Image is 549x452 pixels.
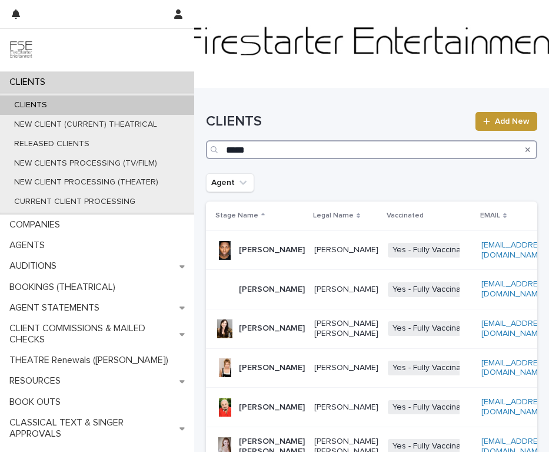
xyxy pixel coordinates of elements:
button: Agent [206,173,254,192]
p: [PERSON_NAME] [239,363,305,373]
p: COMPANIES [5,219,69,230]
p: [PERSON_NAME] [239,402,305,413]
span: Yes - Fully Vaccinated [388,243,478,258]
p: CLASSICAL TEXT & SINGER APPROVALS [5,417,179,440]
p: [PERSON_NAME] [PERSON_NAME] [314,319,378,339]
p: Vaccinated [387,209,424,222]
p: CLIENTS [5,100,56,110]
span: Yes - Fully Vaccinated [388,321,478,336]
p: AGENTS [5,240,54,251]
p: [PERSON_NAME] [314,245,378,255]
p: [PERSON_NAME] [314,402,378,413]
p: BOOKINGS (THEATRICAL) [5,282,125,293]
p: NEW CLIENT (CURRENT) THEATRICAL [5,120,167,130]
span: Yes - Fully Vaccinated [388,282,478,297]
p: Legal Name [313,209,354,222]
span: Add New [495,117,530,126]
p: CURRENT CLIENT PROCESSING [5,197,145,207]
p: NEW CLIENTS PROCESSING (TV/FILM) [5,159,167,169]
p: AGENT STATEMENTS [5,302,109,314]
p: RELEASED CLIENTS [5,139,99,149]
p: NEW CLIENT PROCESSING (THEATER) [5,177,168,187]
p: [PERSON_NAME] [239,285,305,295]
p: [PERSON_NAME] [314,285,378,295]
p: CLIENT COMMISSIONS & MAILED CHECKS [5,323,179,345]
p: [PERSON_NAME] [239,245,305,255]
img: 9JgRvJ3ETPGCJDhvPVA5 [9,38,33,62]
p: THEATRE Renewals ([PERSON_NAME]) [5,355,178,366]
input: Search [206,140,537,159]
p: AUDITIONS [5,260,66,272]
p: CLIENTS [5,77,55,88]
span: Yes - Fully Vaccinated [388,361,478,375]
p: [PERSON_NAME] [239,324,305,334]
h1: CLIENTS [206,113,468,130]
p: EMAIL [480,209,500,222]
p: Stage Name [215,209,258,222]
p: [PERSON_NAME] [314,363,378,373]
span: Yes - Fully Vaccinated [388,400,478,415]
p: BOOK OUTS [5,397,70,408]
a: Add New [475,112,537,131]
p: RESOURCES [5,375,70,387]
